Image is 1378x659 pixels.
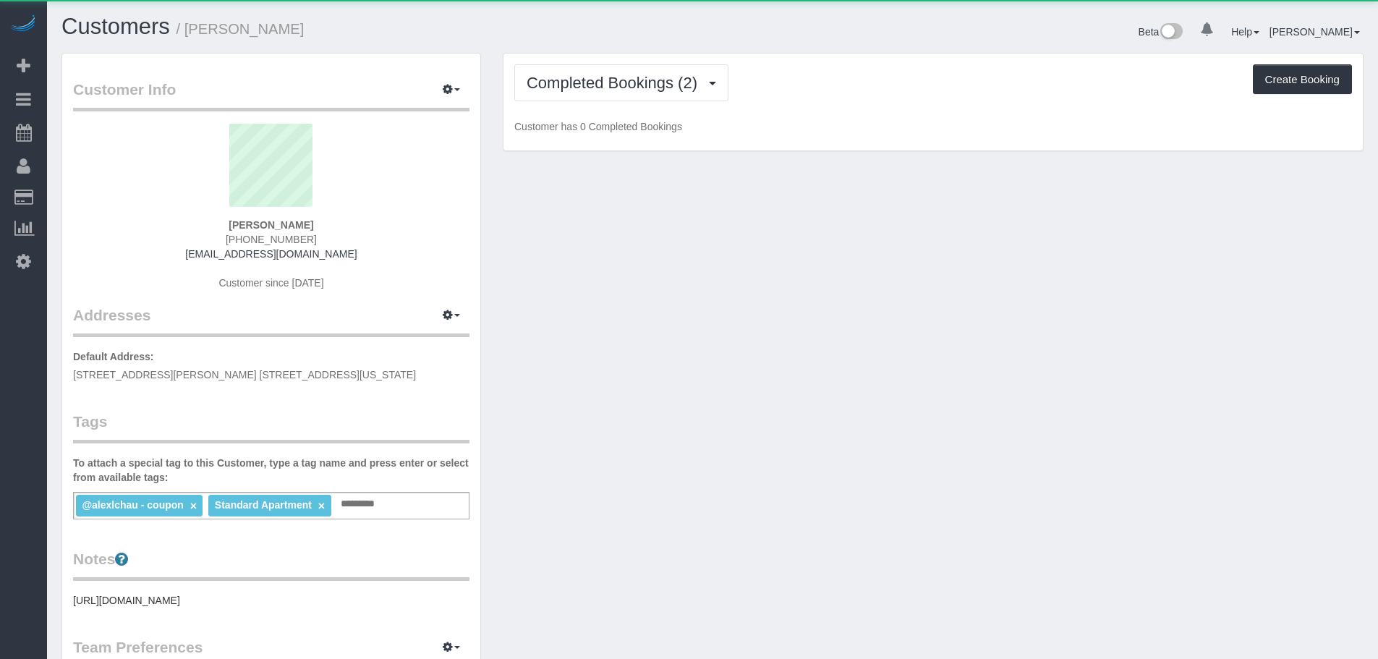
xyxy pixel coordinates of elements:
span: Customer since [DATE] [218,277,323,289]
label: To attach a special tag to this Customer, type a tag name and press enter or select from availabl... [73,456,469,485]
a: Beta [1139,26,1183,38]
a: [PERSON_NAME] [1269,26,1360,38]
button: Completed Bookings (2) [514,64,728,101]
legend: Notes [73,548,469,581]
span: @alexlchau - coupon [82,499,183,511]
a: × [190,500,197,512]
span: [PHONE_NUMBER] [226,234,317,245]
span: Completed Bookings (2) [527,74,705,92]
img: New interface [1159,23,1183,42]
span: Standard Apartment [215,499,312,511]
a: [EMAIL_ADDRESS][DOMAIN_NAME] [185,248,357,260]
a: × [318,500,325,512]
p: Customer has 0 Completed Bookings [514,119,1352,134]
legend: Tags [73,411,469,443]
button: Create Booking [1253,64,1352,95]
strong: [PERSON_NAME] [229,219,313,231]
img: Automaid Logo [9,14,38,35]
small: / [PERSON_NAME] [176,21,305,37]
pre: [URL][DOMAIN_NAME] [73,593,469,608]
a: Customers [61,14,170,39]
span: [STREET_ADDRESS][PERSON_NAME] [STREET_ADDRESS][US_STATE] [73,369,416,380]
a: Help [1231,26,1259,38]
legend: Customer Info [73,79,469,111]
label: Default Address: [73,349,154,364]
